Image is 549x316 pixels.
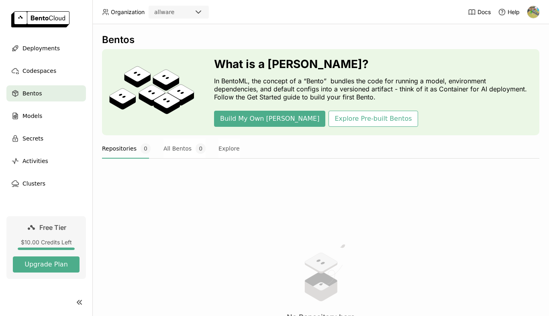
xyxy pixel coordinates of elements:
[22,179,45,188] span: Clusters
[527,6,539,18] img: Santiago Habit
[214,58,531,70] h3: What is a [PERSON_NAME]?
[175,8,176,17] input: Selected allware.
[498,8,520,16] div: Help
[111,8,145,16] span: Organization
[6,40,86,56] a: Deployments
[141,143,151,154] span: 0
[13,239,80,246] div: $10.00 Credits Left
[154,8,174,16] div: allware
[22,156,48,166] span: Activities
[163,138,206,159] button: All Bentos
[6,108,86,124] a: Models
[508,8,520,16] span: Help
[478,8,491,16] span: Docs
[11,11,69,27] img: logo
[13,256,80,273] button: Upgrade Plan
[22,89,42,98] span: Bentos
[6,176,86,192] a: Clusters
[108,66,195,119] img: cover onboarding
[6,130,86,147] a: Secrets
[22,66,56,76] span: Codespaces
[214,77,531,101] p: In BentoML, the concept of a “Bento” bundles the code for running a model, environment dependenci...
[102,138,151,159] button: Repositories
[22,111,42,121] span: Models
[6,216,86,279] a: Free Tier$10.00 Credits LeftUpgrade Plan
[102,34,539,46] div: Bentos
[6,63,86,79] a: Codespaces
[39,223,66,231] span: Free Tier
[291,242,351,303] img: no results
[218,138,240,159] button: Explore
[468,8,491,16] a: Docs
[22,43,60,53] span: Deployments
[6,85,86,101] a: Bentos
[196,143,206,154] span: 0
[22,134,43,143] span: Secrets
[6,153,86,169] a: Activities
[329,111,418,127] button: Explore Pre-built Bentos
[214,111,325,127] button: Build My Own [PERSON_NAME]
